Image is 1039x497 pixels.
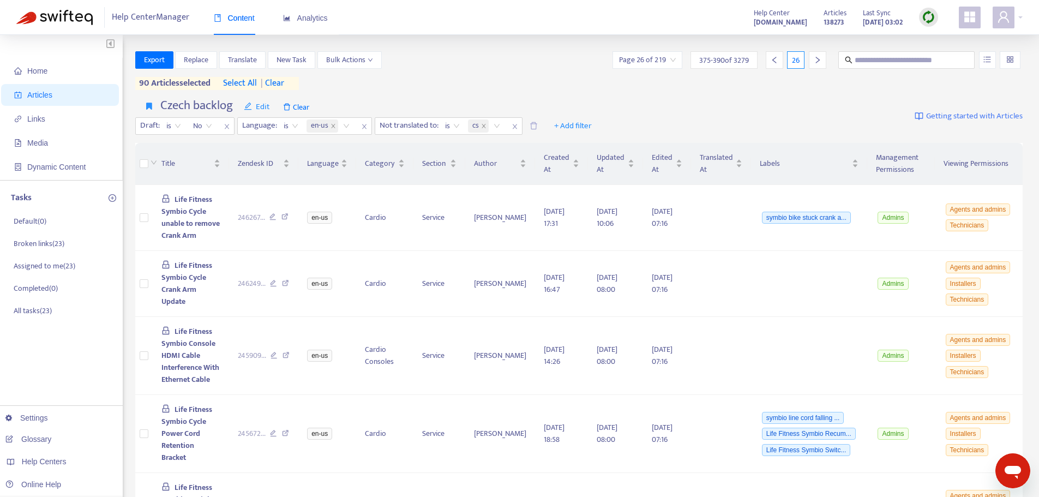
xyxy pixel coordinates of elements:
p: Tasks [11,191,32,205]
th: Updated At [588,143,643,185]
span: home [14,67,22,75]
span: Agents and admins [946,203,1011,215]
span: Home [27,67,47,75]
span: New Task [277,54,307,66]
span: Life Fitness Symbio Console HDMI Cable Interference With Ethernet Cable [161,325,219,386]
span: Life Fitness Symbio Cycle Crank Arm Update [161,259,212,308]
span: select all [223,77,257,90]
span: Labels [760,158,850,170]
span: delete [283,103,291,111]
span: lock [161,482,170,491]
span: is [284,118,298,134]
span: 90 articles selected [135,77,211,90]
span: edit [244,102,252,110]
button: unordered-list [979,51,996,69]
span: Title [161,158,212,170]
span: [DATE] 17:31 [544,205,564,230]
span: [DATE] 08:00 [597,271,617,296]
th: Author [465,143,536,185]
img: sync.dc5367851b00ba804db3.png [922,10,935,24]
span: [DATE] 07:16 [652,421,672,446]
td: Service [413,395,465,473]
p: Assigned to me ( 23 ) [14,260,75,272]
span: left [771,56,778,64]
button: Translate [219,51,266,69]
span: [DATE] 07:16 [652,205,672,230]
span: Language [307,158,339,170]
button: + Add filter [546,117,600,135]
span: Help Centers [22,457,67,466]
span: Life Fitness Symbio Recum... [762,428,856,440]
span: Last Sync [863,7,891,19]
span: lock [161,404,170,413]
span: plus-circle [109,194,116,202]
span: Content [214,14,255,22]
th: Created At [535,143,588,185]
span: Help Center Manager [112,7,189,28]
th: Viewing Permissions [935,143,1023,185]
a: Online Help [5,480,61,489]
span: Technicians [946,294,989,306]
span: [DATE] 08:00 [597,343,617,368]
span: en-us [311,119,328,133]
span: close [331,123,336,129]
span: Admins [878,278,908,290]
span: Agents and admins [946,261,1011,273]
span: Created At [544,152,570,176]
td: Cardio [356,185,413,251]
span: Articles [27,91,52,99]
td: Service [413,185,465,251]
span: Edit [244,100,270,113]
span: Articles [824,7,846,19]
span: Life Fitness Symbio Cycle unable to remove Crank Arm [161,193,220,242]
p: Broken links ( 23 ) [14,238,64,249]
span: [DATE] 16:47 [544,271,564,296]
span: [DATE] 10:06 [597,205,617,230]
span: Admins [878,428,908,440]
th: Management Permissions [867,143,935,185]
span: en-us [307,278,332,290]
a: [DOMAIN_NAME] [754,16,807,28]
div: 26 [787,51,804,69]
td: [PERSON_NAME] [465,251,536,318]
span: account-book [14,91,22,99]
span: Admins [878,212,908,224]
h4: Czech backlog [160,98,233,113]
span: 246249 ... [238,278,266,290]
span: en-us [307,212,332,224]
a: Settings [5,414,48,422]
span: 246267 ... [238,212,265,224]
span: Technicians [946,366,989,378]
span: close [357,120,371,133]
td: [PERSON_NAME] [465,317,536,395]
span: cs [468,119,489,133]
span: [DATE] 18:58 [544,421,564,446]
span: appstore [963,10,976,23]
img: image-link [915,112,923,121]
a: Getting started with Articles [915,98,1023,135]
span: Section [422,158,447,170]
td: Service [413,251,465,318]
span: search [845,56,852,64]
span: Installers [946,428,981,440]
span: Getting started with Articles [926,110,1023,123]
span: unordered-list [983,56,991,63]
span: 245909 ... [238,350,266,362]
span: en-us [307,119,338,133]
span: Agents and admins [946,334,1011,346]
span: Agents and admins [946,412,1011,424]
button: Export [135,51,173,69]
span: container [14,163,22,171]
span: en-us [307,428,332,440]
th: Zendesk ID [229,143,299,185]
th: Translated At [691,143,751,185]
span: Clear [278,98,315,116]
span: Admins [878,350,908,362]
span: right [814,56,821,64]
span: + Add filter [554,119,592,133]
td: Cardio Consoles [356,317,413,395]
span: Life Fitness Symbio Cycle Power Cord Retention Bracket [161,403,212,464]
span: Analytics [283,14,328,22]
strong: [DATE] 03:02 [863,16,903,28]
